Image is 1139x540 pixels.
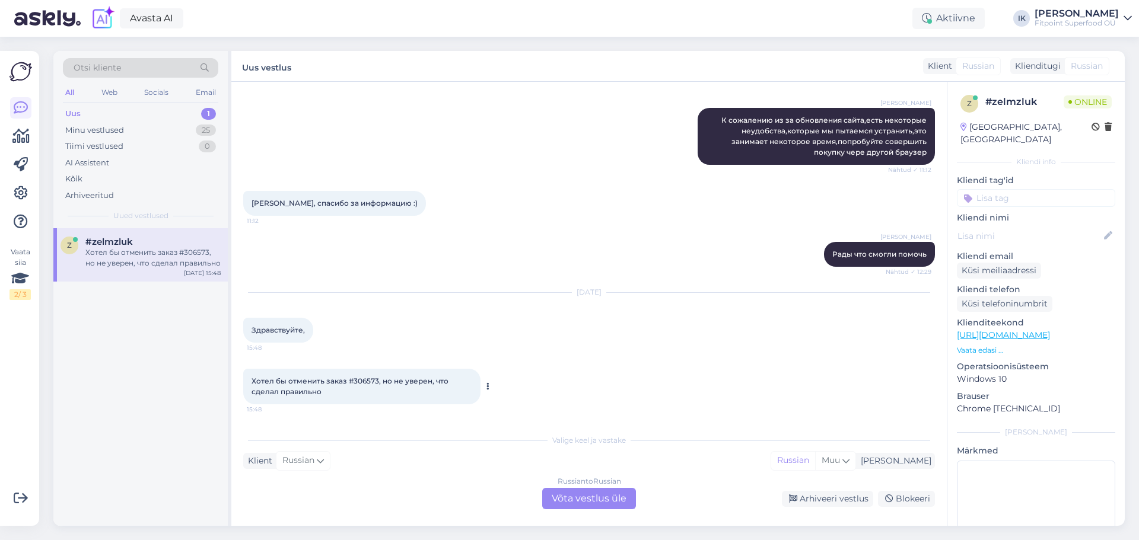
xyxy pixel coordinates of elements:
label: Uus vestlus [242,58,291,74]
span: Рады что смогли помочь [832,250,927,258]
span: #zelmzluk [85,237,133,247]
span: 11:12 [247,216,291,225]
div: Klient [243,455,272,467]
div: 25 [196,124,216,136]
span: z [967,99,972,108]
span: Russian [1071,60,1103,72]
p: Kliendi email [957,250,1115,263]
span: Хотел бы отменить заказ #306573, но не уверен, что сделал правильно [252,376,450,396]
span: Online [1064,95,1112,108]
div: Minu vestlused [65,124,124,136]
div: Valige keel ja vastake [243,435,935,446]
span: К сожалению из за обновления сайта,есть некоторые неудобства,которые мы пытаемся устранить,это за... [721,116,928,156]
div: Kliendi info [957,156,1115,167]
div: [PERSON_NAME] [957,427,1115,437]
div: Uus [65,108,81,120]
div: [DATE] [243,287,935,298]
div: # zelmzluk [985,95,1064,109]
div: Blokeeri [878,491,935,507]
p: Brauser [957,390,1115,402]
div: Küsi meiliaadressi [957,263,1041,279]
span: Russian [282,454,314,467]
div: Fitpoint Superfood OÜ [1035,18,1119,28]
div: Хотел бы отменить заказ #306573, но не уверен, что сделал правильно [85,247,221,269]
p: Vaata edasi ... [957,345,1115,356]
div: [PERSON_NAME] [856,455,931,467]
div: Socials [142,85,171,100]
span: Nähtud ✓ 11:12 [887,165,931,174]
div: Küsi telefoninumbrit [957,296,1052,312]
input: Lisa nimi [957,229,1102,242]
div: Võta vestlus üle [542,488,636,509]
input: Lisa tag [957,189,1115,207]
p: Kliendi telefon [957,283,1115,296]
span: Здравствуйте, [252,325,305,334]
div: Arhiveeri vestlus [782,491,873,507]
span: [PERSON_NAME] [880,98,931,107]
div: 0 [199,140,216,152]
span: [PERSON_NAME], спасибо за информацию :) [252,199,418,207]
div: Email [193,85,218,100]
div: IK [1013,10,1030,27]
div: [PERSON_NAME] [1035,9,1119,18]
div: AI Assistent [65,157,109,169]
div: Kõik [65,173,82,185]
p: Windows 10 [957,373,1115,385]
span: [PERSON_NAME] [880,232,931,241]
span: Muu [822,455,840,465]
div: All [63,85,77,100]
p: Chrome [TECHNICAL_ID] [957,402,1115,415]
span: z [67,241,72,250]
p: Klienditeekond [957,317,1115,329]
div: Russian [771,452,815,469]
div: Russian to Russian [558,476,621,487]
div: Web [99,85,120,100]
div: Klient [923,60,952,72]
p: Märkmed [957,445,1115,457]
span: 15:48 [247,405,291,414]
span: 15:48 [247,343,291,352]
div: Tiimi vestlused [65,140,123,152]
span: Uued vestlused [113,210,168,221]
div: Aktiivne [912,8,985,29]
div: 1 [201,108,216,120]
a: [PERSON_NAME]Fitpoint Superfood OÜ [1035,9,1132,28]
img: explore-ai [90,6,115,31]
div: 2 / 3 [9,289,31,300]
a: [URL][DOMAIN_NAME] [957,330,1050,340]
p: Kliendi tag'id [957,174,1115,187]
div: Arhiveeritud [65,190,114,202]
span: Otsi kliente [74,62,121,74]
img: Askly Logo [9,60,32,83]
p: Kliendi nimi [957,212,1115,224]
div: Klienditugi [1010,60,1061,72]
div: [DATE] 15:48 [184,269,221,277]
span: Russian [962,60,994,72]
a: Avasta AI [120,8,183,28]
p: Operatsioonisüsteem [957,360,1115,373]
div: Vaata siia [9,247,31,300]
span: Nähtud ✓ 12:29 [886,267,931,276]
div: [GEOGRAPHIC_DATA], [GEOGRAPHIC_DATA] [960,121,1092,146]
